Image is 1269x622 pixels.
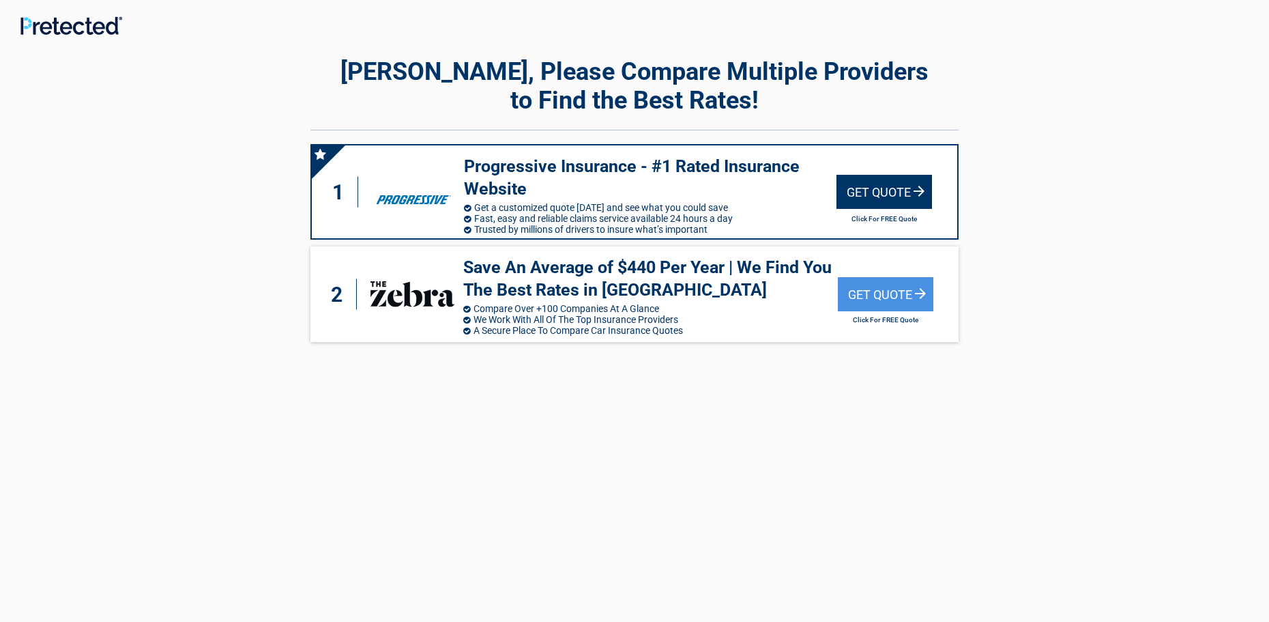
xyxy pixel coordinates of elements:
[370,171,457,213] img: progressive's logo
[463,314,837,325] li: We Work With All Of The Top Insurance Providers
[836,215,932,223] h2: Click For FREE Quote
[836,175,932,209] div: Get Quote
[20,16,122,35] img: Main Logo
[368,273,456,315] img: thezebra's logo
[463,303,837,314] li: Compare Over +100 Companies At A Glance
[464,202,836,213] li: Get a customized quote [DATE] and see what you could save
[463,325,837,336] li: A Secure Place To Compare Car Insurance Quotes
[464,156,836,200] h3: Progressive Insurance - #1 Rated Insurance Website
[464,224,836,235] li: Trusted by millions of drivers to insure what’s important
[325,177,358,208] div: 1
[463,257,837,301] h3: Save An Average of $440 Per Year | We Find You The Best Rates in [GEOGRAPHIC_DATA]
[324,279,357,310] div: 2
[838,277,933,311] div: Get Quote
[310,57,959,115] h2: [PERSON_NAME], Please Compare Multiple Providers to Find the Best Rates!
[464,213,836,224] li: Fast, easy and reliable claims service available 24 hours a day
[838,316,933,324] h2: Click For FREE Quote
